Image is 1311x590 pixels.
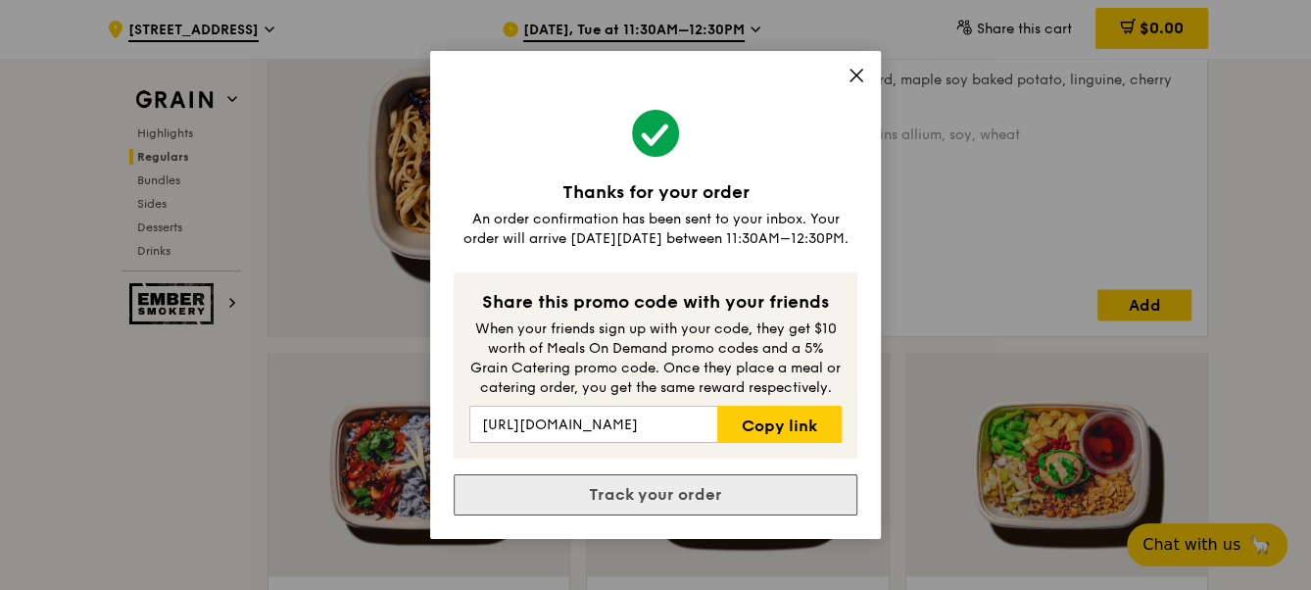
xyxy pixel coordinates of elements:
div: An order confirmation has been sent to your inbox. Your order will arrive [DATE][DATE] between 11... [454,210,857,249]
a: Copy link [717,406,842,443]
div: Thanks for your order [454,178,857,206]
div: Share this promo code with your friends [469,288,842,316]
a: Track your order [454,474,857,516]
div: When your friends sign up with your code, they get $10 worth of Meals On Demand promo codes and a... [469,320,842,398]
img: aff_l [655,90,656,91]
